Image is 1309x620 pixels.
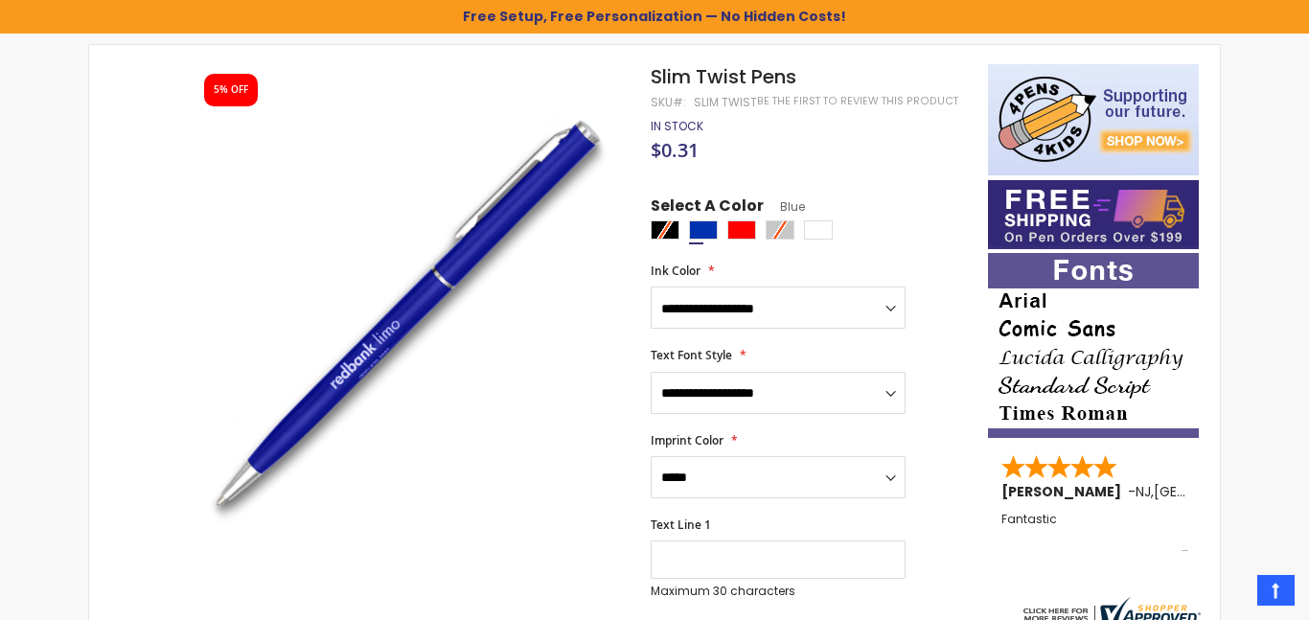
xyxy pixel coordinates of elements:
span: [PERSON_NAME] [1001,482,1128,501]
span: In stock [651,118,703,134]
span: Blue [764,198,805,215]
span: Ink Color [651,263,700,279]
strong: SKU [651,94,686,110]
span: $0.31 [651,137,699,163]
img: slim_twist_image_blue_1.jpg [187,92,625,530]
div: Slim Twist [694,95,757,110]
span: Imprint Color [651,432,723,448]
span: Text Line 1 [651,517,711,533]
span: NJ [1136,482,1151,501]
img: Free shipping on orders over $199 [988,180,1199,249]
span: Select A Color [651,195,764,221]
span: Text Font Style [651,347,732,363]
div: Blue [689,220,718,240]
img: font-personalization-examples [988,253,1199,438]
a: Be the first to review this product [757,94,958,108]
div: White [804,220,833,240]
img: 4pens 4 kids [988,64,1199,175]
div: Availability [651,119,703,134]
p: Maximum 30 characters [651,584,906,599]
span: [GEOGRAPHIC_DATA] [1154,482,1295,501]
div: 5% OFF [214,83,248,97]
span: - , [1128,482,1295,501]
a: Top [1257,575,1295,606]
div: Red [727,220,756,240]
span: Slim Twist Pens [651,63,796,90]
div: Fantastic [1001,513,1187,554]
